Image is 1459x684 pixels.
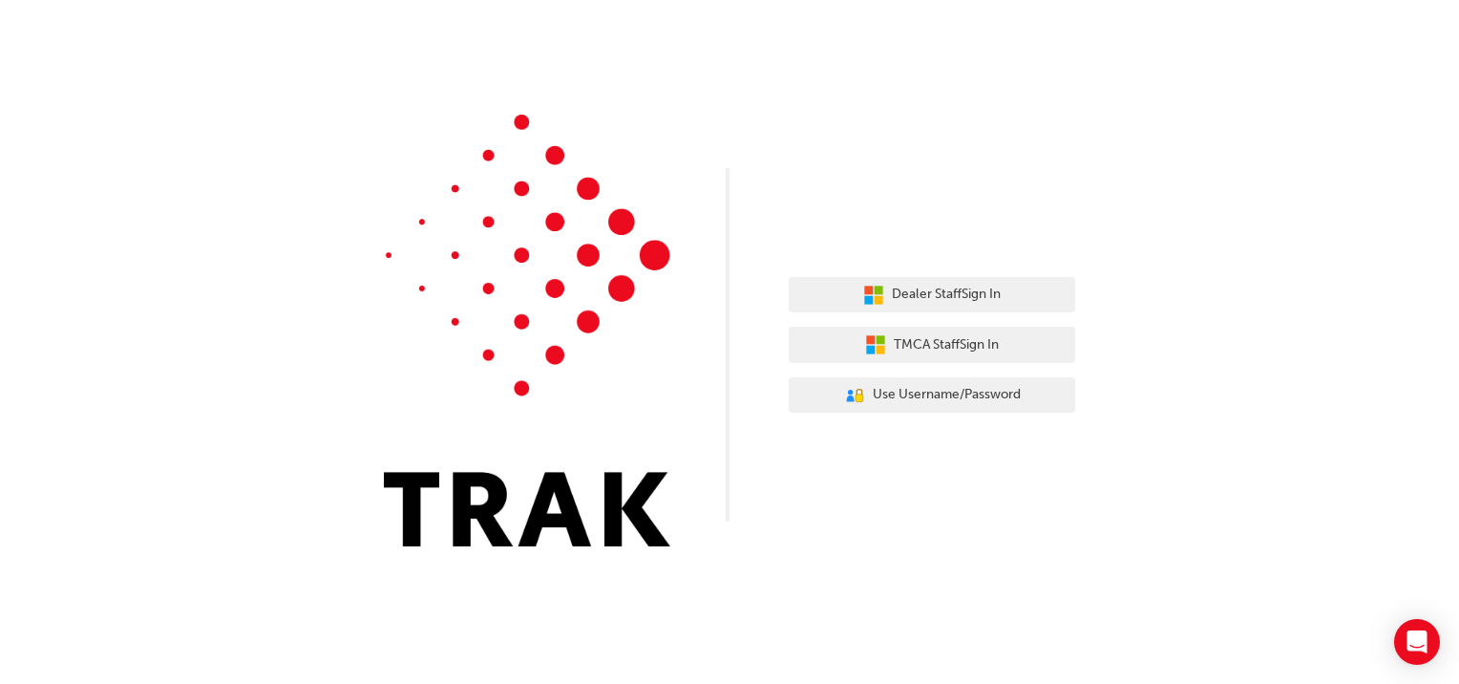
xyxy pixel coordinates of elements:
div: Open Intercom Messenger [1394,619,1440,665]
span: Dealer Staff Sign In [892,284,1001,306]
button: Dealer StaffSign In [789,277,1075,313]
img: Trak [384,115,670,546]
button: TMCA StaffSign In [789,327,1075,363]
span: TMCA Staff Sign In [894,334,999,356]
button: Use Username/Password [789,377,1075,414]
span: Use Username/Password [873,384,1021,406]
